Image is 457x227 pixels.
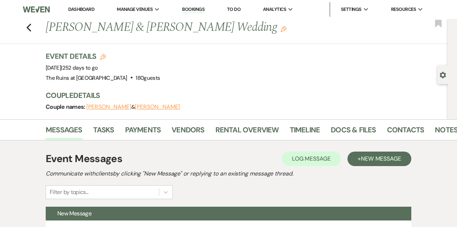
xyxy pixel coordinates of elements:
[182,6,205,13] a: Bookings
[62,64,98,71] span: 252 days to go
[227,6,240,12] a: To Do
[347,152,411,166] button: +New Message
[46,103,86,111] span: Couple names:
[46,64,98,71] span: [DATE]
[46,74,127,82] span: The Ruins at [GEOGRAPHIC_DATA]
[215,124,279,140] a: Rental Overview
[290,124,320,140] a: Timeline
[387,124,424,140] a: Contacts
[86,104,131,110] button: [PERSON_NAME]
[440,71,446,78] button: Open lead details
[341,6,362,13] span: Settings
[46,124,82,140] a: Messages
[292,155,331,162] span: Log Message
[361,155,401,162] span: New Message
[135,104,180,110] button: [PERSON_NAME]
[23,2,50,17] img: Weven Logo
[93,124,114,140] a: Tasks
[46,51,160,61] h3: Event Details
[46,151,122,166] h1: Event Messages
[172,124,204,140] a: Vendors
[50,188,88,197] div: Filter by topics...
[86,103,180,111] span: &
[281,25,287,32] button: Edit
[46,19,365,36] h1: [PERSON_NAME] & [PERSON_NAME] Wedding
[136,74,160,82] span: 180 guests
[263,6,286,13] span: Analytics
[61,64,98,71] span: |
[331,124,376,140] a: Docs & Files
[46,90,441,100] h3: Couple Details
[46,169,411,178] h2: Communicate with clients by clicking "New Message" or replying to an existing message thread.
[68,6,94,12] a: Dashboard
[125,124,161,140] a: Payments
[117,6,153,13] span: Manage Venues
[391,6,416,13] span: Resources
[282,152,341,166] button: Log Message
[57,210,91,217] span: New Message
